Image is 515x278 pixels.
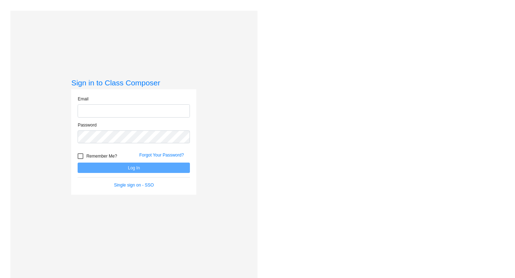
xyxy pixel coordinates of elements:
[78,122,97,128] label: Password
[78,96,88,102] label: Email
[139,153,184,158] a: Forgot Your Password?
[78,163,190,173] button: Log In
[114,183,154,188] a: Single sign on - SSO
[86,152,117,160] span: Remember Me?
[71,78,196,87] h3: Sign in to Class Composer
